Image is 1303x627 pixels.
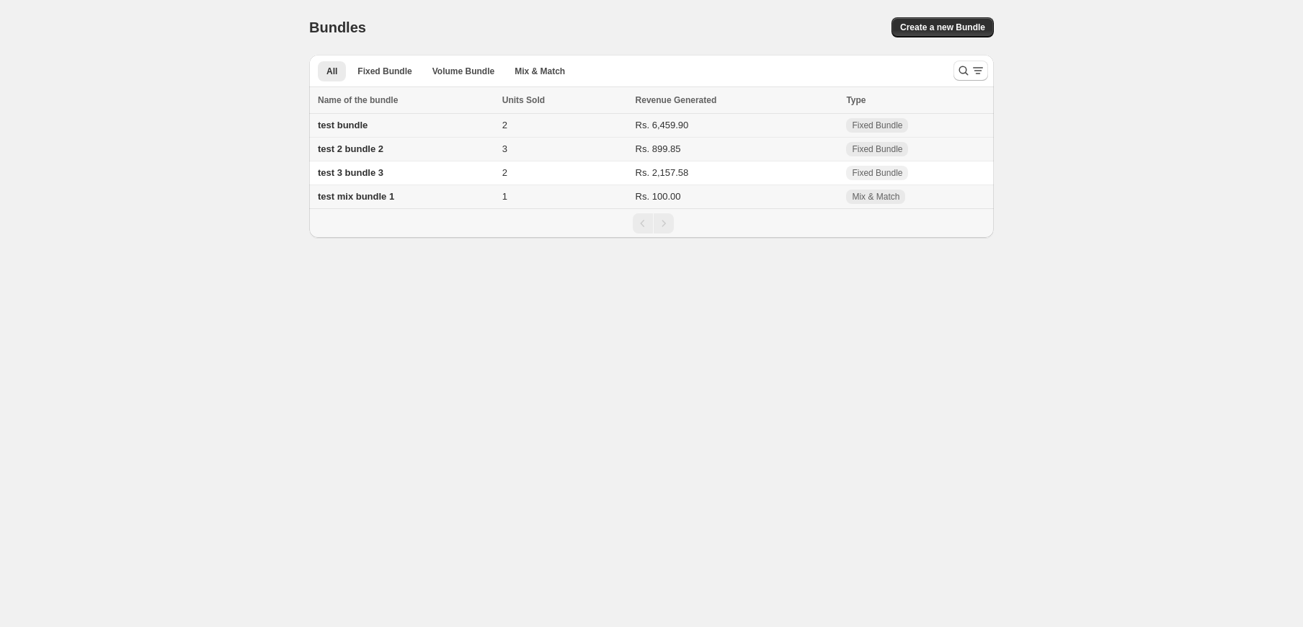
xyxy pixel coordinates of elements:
span: Rs. 899.85 [636,143,681,154]
span: All [326,66,337,77]
span: Rs. 2,157.58 [636,167,689,178]
span: Fixed Bundle [852,143,902,155]
span: Fixed Bundle [852,167,902,179]
span: Units Sold [502,93,545,107]
div: Name of the bundle [318,93,494,107]
span: Revenue Generated [636,93,717,107]
span: Fixed Bundle [357,66,412,77]
button: Units Sold [502,93,559,107]
span: test 3 bundle 3 [318,167,383,178]
span: 2 [502,167,507,178]
span: 1 [502,191,507,202]
span: Volume Bundle [432,66,494,77]
h1: Bundles [309,19,366,36]
div: Type [846,93,985,107]
span: Create a new Bundle [900,22,985,33]
span: Mix & Match [515,66,565,77]
button: Search and filter results [953,61,988,81]
span: 3 [502,143,507,154]
button: Revenue Generated [636,93,731,107]
span: test bundle [318,120,368,130]
span: Fixed Bundle [852,120,902,131]
nav: Pagination [309,208,994,238]
button: Create a new Bundle [891,17,994,37]
span: Rs. 6,459.90 [636,120,689,130]
span: Rs. 100.00 [636,191,681,202]
span: Mix & Match [852,191,899,203]
span: 2 [502,120,507,130]
span: test mix bundle 1 [318,191,394,202]
span: test 2 bundle 2 [318,143,383,154]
